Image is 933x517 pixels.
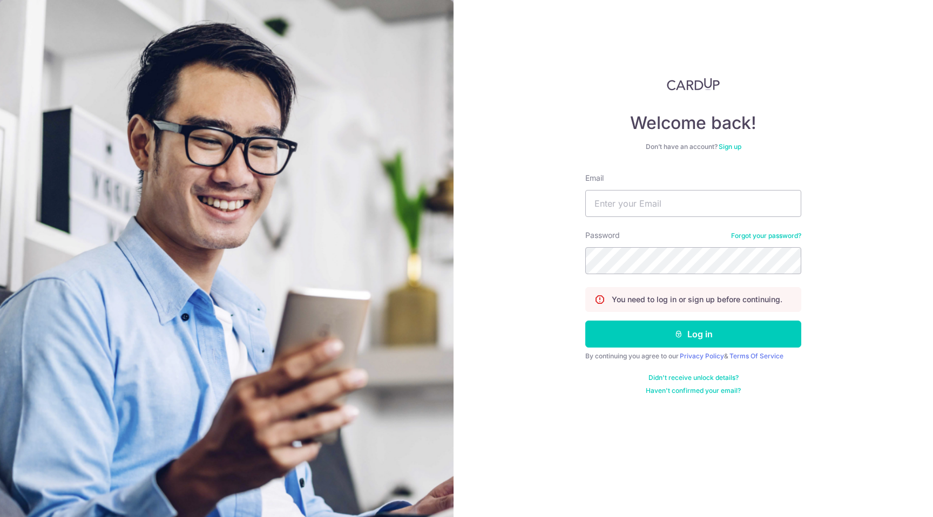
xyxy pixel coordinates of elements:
[585,190,801,217] input: Enter your Email
[646,386,741,395] a: Haven't confirmed your email?
[585,173,604,183] label: Email
[648,373,739,382] a: Didn't receive unlock details?
[585,112,801,134] h4: Welcome back!
[585,230,620,241] label: Password
[731,232,801,240] a: Forgot your password?
[719,142,741,151] a: Sign up
[729,352,783,360] a: Terms Of Service
[585,352,801,360] div: By continuing you agree to our &
[667,78,720,91] img: CardUp Logo
[585,321,801,348] button: Log in
[612,294,782,305] p: You need to log in or sign up before continuing.
[585,142,801,151] div: Don’t have an account?
[680,352,724,360] a: Privacy Policy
